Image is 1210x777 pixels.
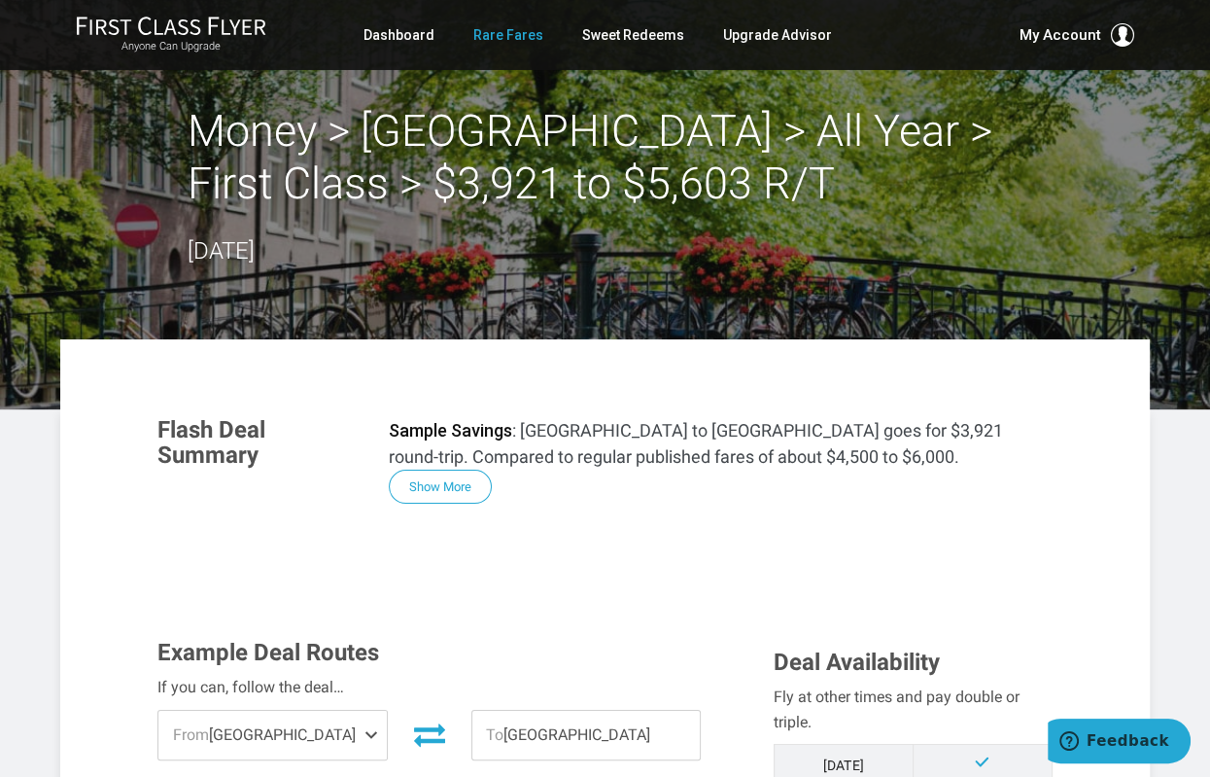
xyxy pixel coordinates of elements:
[473,18,543,53] a: Rare Fares
[1048,719,1191,767] iframe: Opens a widget where you can find more information
[188,237,255,265] time: [DATE]
[774,685,1053,734] div: Fly at other times and pay double or triple.
[774,649,940,676] span: Deal Availability
[157,675,701,700] div: If you can, follow the deal…
[1020,23,1134,47] button: My Account
[76,16,266,36] img: First Class Flyer
[76,16,266,54] a: First Class FlyerAnyone Can Upgrade
[76,40,266,53] small: Anyone Can Upgrade
[157,417,360,469] h3: Flash Deal Summary
[472,711,700,759] span: [GEOGRAPHIC_DATA]
[389,470,492,504] button: Show More
[1020,23,1101,47] span: My Account
[363,18,434,53] a: Dashboard
[582,18,684,53] a: Sweet Redeems
[486,725,503,744] span: To
[173,725,209,744] span: From
[402,713,457,756] button: Invert Route Direction
[158,711,386,759] span: [GEOGRAPHIC_DATA]
[389,420,512,441] strong: Sample Savings
[723,18,832,53] a: Upgrade Advisor
[157,639,379,666] span: Example Deal Routes
[188,105,1023,210] h2: Money > [GEOGRAPHIC_DATA] > All Year > First Class > $3,921 to $5,603 R/T
[389,417,1053,470] p: : [GEOGRAPHIC_DATA] to [GEOGRAPHIC_DATA] goes for $3,921 round-trip. Compared to regular publishe...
